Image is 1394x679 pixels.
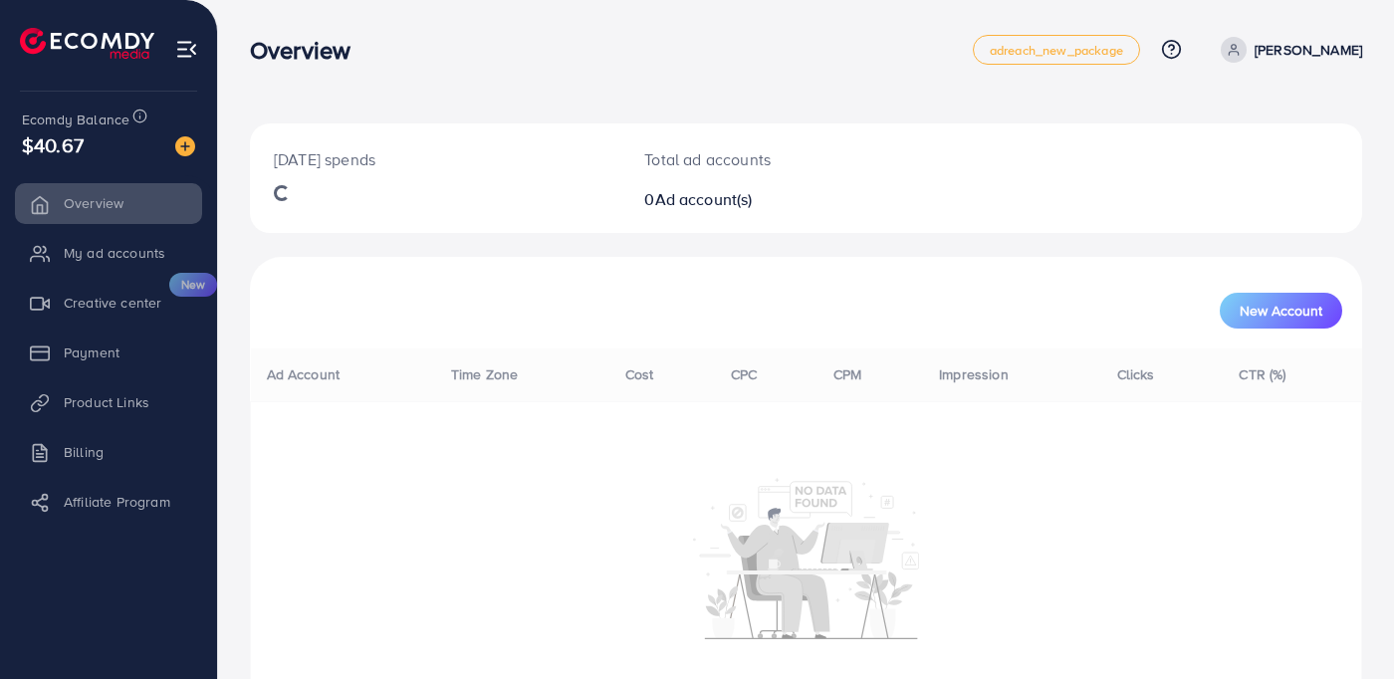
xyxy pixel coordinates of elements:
[1220,293,1342,329] button: New Account
[644,147,874,171] p: Total ad accounts
[22,110,129,129] span: Ecomdy Balance
[644,190,874,209] h2: 0
[1255,38,1362,62] p: [PERSON_NAME]
[655,188,753,210] span: Ad account(s)
[990,44,1123,57] span: adreach_new_package
[1240,304,1322,318] span: New Account
[250,36,366,65] h3: Overview
[973,35,1140,65] a: adreach_new_package
[1213,37,1362,63] a: [PERSON_NAME]
[22,130,84,159] span: $40.67
[175,38,198,61] img: menu
[175,136,195,156] img: image
[20,28,154,59] img: logo
[274,147,596,171] p: [DATE] spends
